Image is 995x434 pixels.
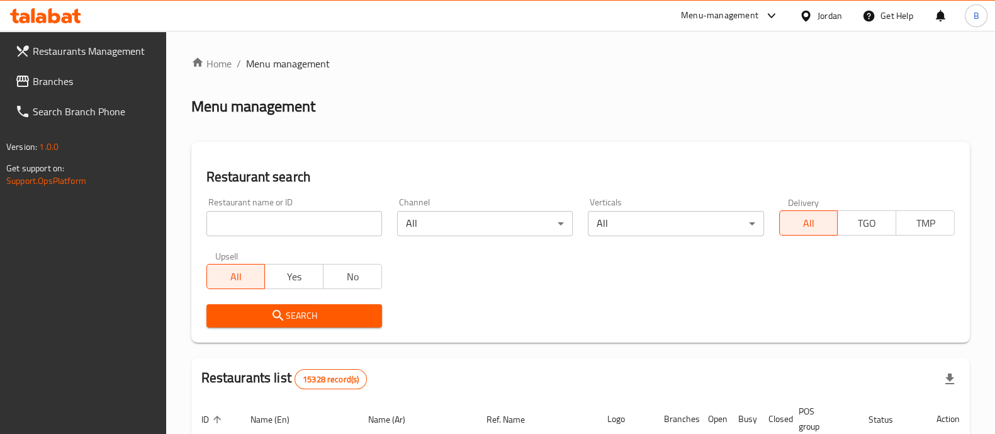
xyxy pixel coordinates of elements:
button: No [323,264,382,289]
span: Search [216,308,372,324]
button: TMP [896,210,955,236]
span: B [973,9,979,23]
span: Restaurants Management [33,43,156,59]
button: All [206,264,266,289]
button: Search [206,304,382,328]
nav: breadcrumb [191,56,970,71]
span: Yes [270,268,318,286]
span: 15328 record(s) [295,374,366,385]
label: Upsell [215,251,239,260]
span: Version: [6,139,37,155]
div: Export file [935,364,965,394]
span: Get support on: [6,160,64,176]
span: Search Branch Phone [33,104,156,119]
span: All [785,214,833,232]
button: TGO [837,210,896,236]
span: Ref. Name [486,412,541,427]
a: Search Branch Phone [5,96,166,127]
span: POS group [798,404,843,434]
span: Name (Ar) [368,412,422,427]
span: Menu management [246,56,330,71]
span: Status [869,412,909,427]
span: Branches [33,74,156,89]
div: Total records count [295,369,367,389]
button: All [779,210,838,236]
button: Yes [264,264,323,289]
a: Branches [5,66,166,96]
div: Menu-management [681,8,758,23]
span: TGO [843,214,891,232]
input: Search for restaurant name or ID.. [206,211,382,236]
div: Jordan [818,9,842,23]
li: / [237,56,241,71]
h2: Restaurant search [206,168,955,186]
span: 1.0.0 [39,139,59,155]
h2: Menu management [191,96,315,117]
a: Restaurants Management [5,36,166,66]
a: Support.OpsPlatform [6,173,86,189]
h2: Restaurants list [201,368,368,389]
div: All [397,211,573,236]
span: No [329,268,377,286]
span: ID [201,412,225,427]
span: All [212,268,261,286]
span: Name (En) [250,412,306,427]
div: All [588,211,763,236]
span: TMP [901,214,950,232]
a: Home [191,56,232,71]
label: Delivery [788,198,819,207]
